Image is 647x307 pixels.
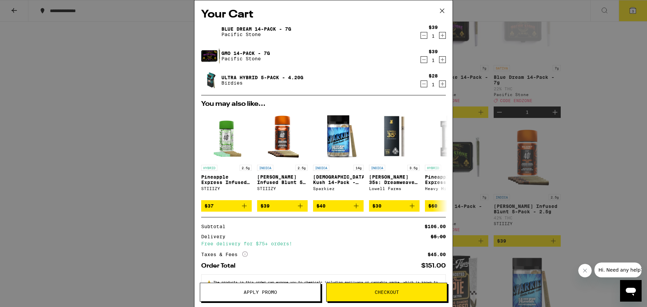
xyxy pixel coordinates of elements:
div: Free delivery for $75+ orders! [201,241,446,246]
div: $45.00 [428,252,446,257]
button: Add to bag [257,200,308,212]
div: Lowell Farms [369,186,420,191]
p: [PERSON_NAME] Infused Blunt 5-Pack - 2.5g [257,174,308,185]
p: Pineapple Express Ultra - 1g [425,174,475,185]
a: Ultra Hybrid 5-Pack - 4.20g [221,75,303,80]
a: GMO 14-Pack - 7g [221,51,270,56]
p: [DEMOGRAPHIC_DATA] Kush 14-Pack - 14g [313,174,364,185]
div: Order Total [201,263,240,269]
button: Increment [439,32,446,39]
h2: You may also like... [201,101,446,108]
div: Taxes & Fees [201,251,248,257]
div: Heavy Hitters [425,186,475,191]
span: The products in this order can expose you to chemicals including marijuana or cannabis smoke, whi... [207,280,438,292]
img: Heavy Hitters - Pineapple Express Ultra - 1g [425,111,475,161]
a: Open page for Hindu Kush 14-Pack - 14g from Sparkiez [313,111,364,200]
div: Subtotal [201,224,230,229]
img: Ultra Hybrid 5-Pack - 4.20g [201,71,220,90]
div: STIIIZY [201,186,252,191]
p: HYBRID [425,165,441,171]
h2: Your Cart [201,7,446,22]
a: Open page for Pineapple Express Ultra - 1g from Heavy Hitters [425,111,475,200]
img: GMO 14-Pack - 7g [201,47,220,65]
button: Increment [439,56,446,63]
img: Sparkiez - Hindu Kush 14-Pack - 14g [313,111,364,161]
div: $28 [429,73,438,79]
span: Checkout [375,290,399,295]
p: Pacific Stone [221,32,291,37]
button: Increment [439,81,446,87]
button: Decrement [421,32,427,39]
a: Open page for Lowell 35s: Dreamweaver 10 Pack - 3.5g from Lowell Farms [369,111,420,200]
div: Sparkiez [313,186,364,191]
a: Open page for King Louis XIII Infused Blunt 5-Pack - 2.5g from STIIIZY [257,111,308,200]
p: Pacific Stone [221,56,270,61]
img: Lowell Farms - Lowell 35s: Dreamweaver 10 Pack - 3.5g [369,111,420,161]
button: Add to bag [369,200,420,212]
div: Delivery [201,234,230,239]
div: $106.00 [425,224,446,229]
iframe: Close message [578,264,592,277]
div: 1 [429,58,438,63]
p: 3.5g [407,165,420,171]
p: INDICA [369,165,385,171]
a: Open page for Pineapple Express Infused 5-Pack - 2.5g from STIIIZY [201,111,252,200]
button: Decrement [421,56,427,63]
img: Blue Dream 14-Pack - 7g [201,22,220,41]
p: 14g [353,165,364,171]
div: 1 [429,33,438,39]
button: Checkout [326,283,447,302]
span: Apply Promo [244,290,277,295]
button: Apply Promo [200,283,321,302]
span: $40 [316,203,326,209]
span: $37 [205,203,214,209]
img: STIIIZY - Pineapple Express Infused 5-Pack - 2.5g [201,111,252,161]
p: [PERSON_NAME] 35s: Dreamweaver 10 Pack - 3.5g [369,174,420,185]
button: Add to bag [313,200,364,212]
button: Add to bag [201,200,252,212]
span: $39 [260,203,270,209]
p: INDICA [313,165,329,171]
iframe: Button to launch messaging window [620,280,642,302]
p: Birdies [221,80,303,86]
p: 2.5g [296,165,308,171]
p: 2.5g [240,165,252,171]
p: Pineapple Express Infused 5-Pack - 2.5g [201,174,252,185]
div: $5.00 [431,234,446,239]
button: Decrement [421,81,427,87]
iframe: Message from company [594,263,642,277]
div: $151.00 [421,263,446,269]
span: $60 [428,203,437,209]
p: INDICA [257,165,273,171]
a: Blue Dream 14-Pack - 7g [221,26,291,32]
span: Hi. Need any help? [4,5,49,10]
span: ⚠️ [207,280,213,284]
div: STIIIZY [257,186,308,191]
img: STIIIZY - King Louis XIII Infused Blunt 5-Pack - 2.5g [257,111,308,161]
div: $39 [429,25,438,30]
button: Add to bag [425,200,475,212]
div: 1 [429,82,438,87]
span: $30 [372,203,381,209]
div: $39 [429,49,438,54]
